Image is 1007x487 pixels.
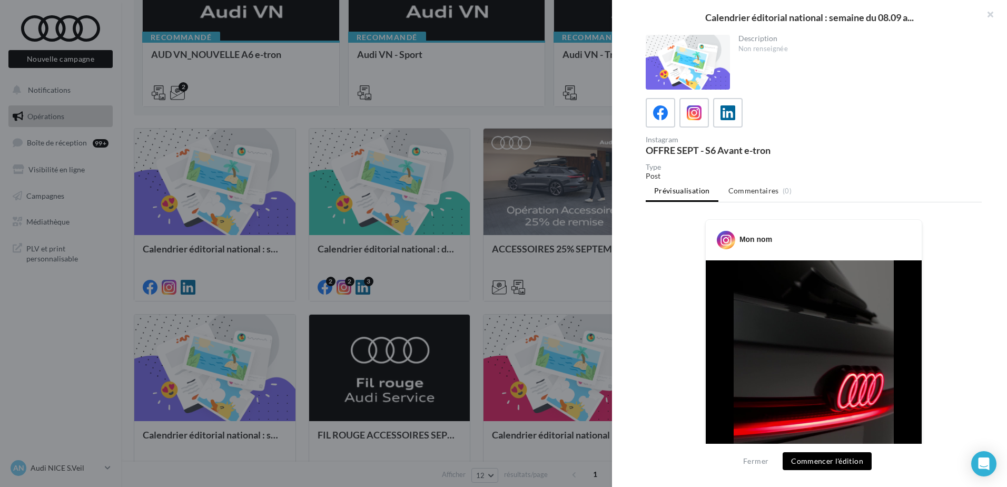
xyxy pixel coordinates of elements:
div: Type [646,163,982,171]
div: Post [646,171,982,181]
span: Commentaires [728,186,779,196]
div: Description [738,35,974,42]
button: Commencer l'édition [783,452,872,470]
div: Instagram [646,136,809,143]
div: Mon nom [739,234,772,245]
span: Calendrier éditorial national : semaine du 08.09 a... [705,13,914,22]
div: OFFRE SEPT - S6 Avant e-tron [646,145,809,155]
div: Non renseignée [738,44,974,54]
div: Open Intercom Messenger [971,451,996,476]
button: Fermer [739,455,773,467]
span: (0) [783,187,792,195]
